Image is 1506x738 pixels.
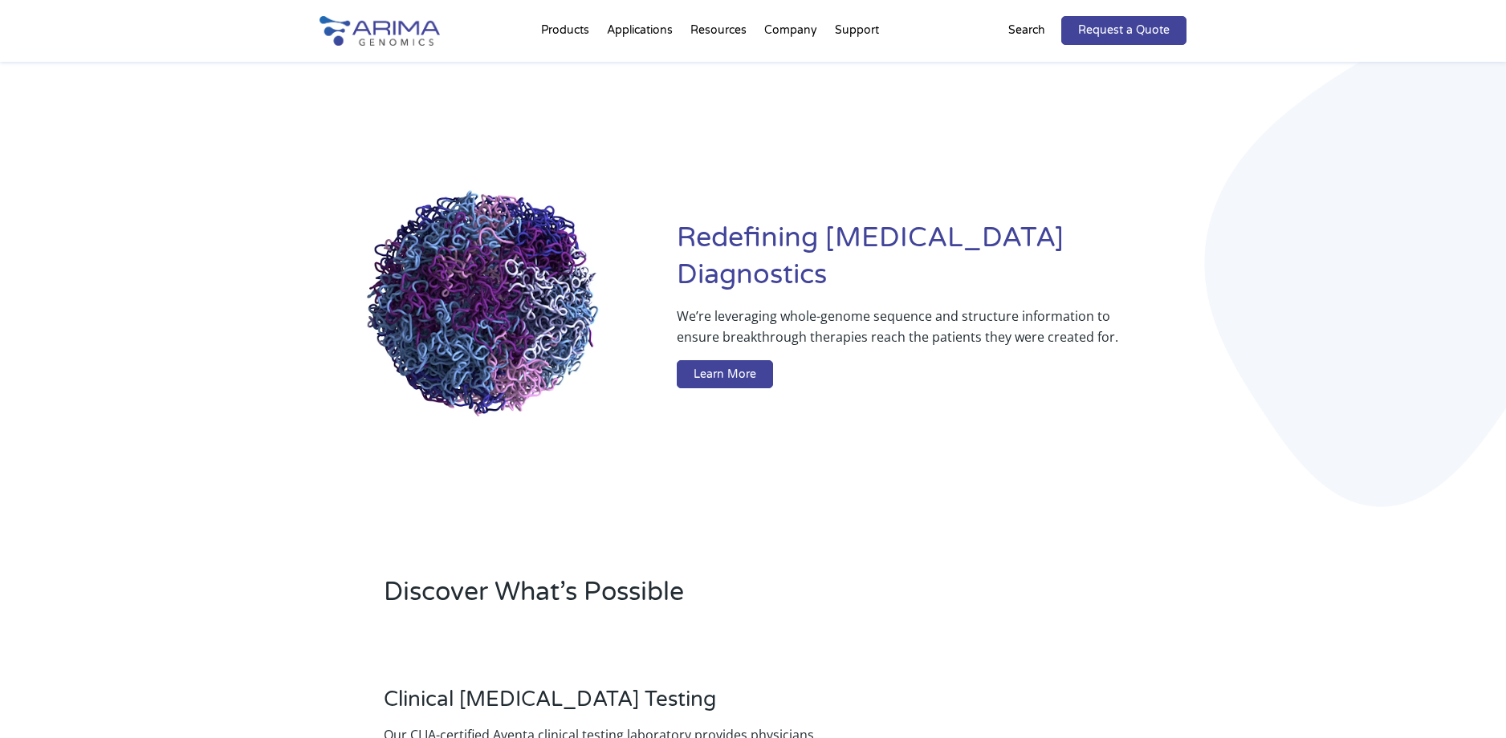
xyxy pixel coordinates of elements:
[320,16,440,46] img: Arima-Genomics-logo
[1061,16,1186,45] a: Request a Quote
[677,360,773,389] a: Learn More
[677,306,1122,360] p: We’re leveraging whole-genome sequence and structure information to ensure breakthrough therapies...
[384,574,958,622] h2: Discover What’s Possible
[1008,20,1045,41] p: Search
[677,220,1186,306] h1: Redefining [MEDICAL_DATA] Diagnostics
[384,687,820,724] h3: Clinical [MEDICAL_DATA] Testing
